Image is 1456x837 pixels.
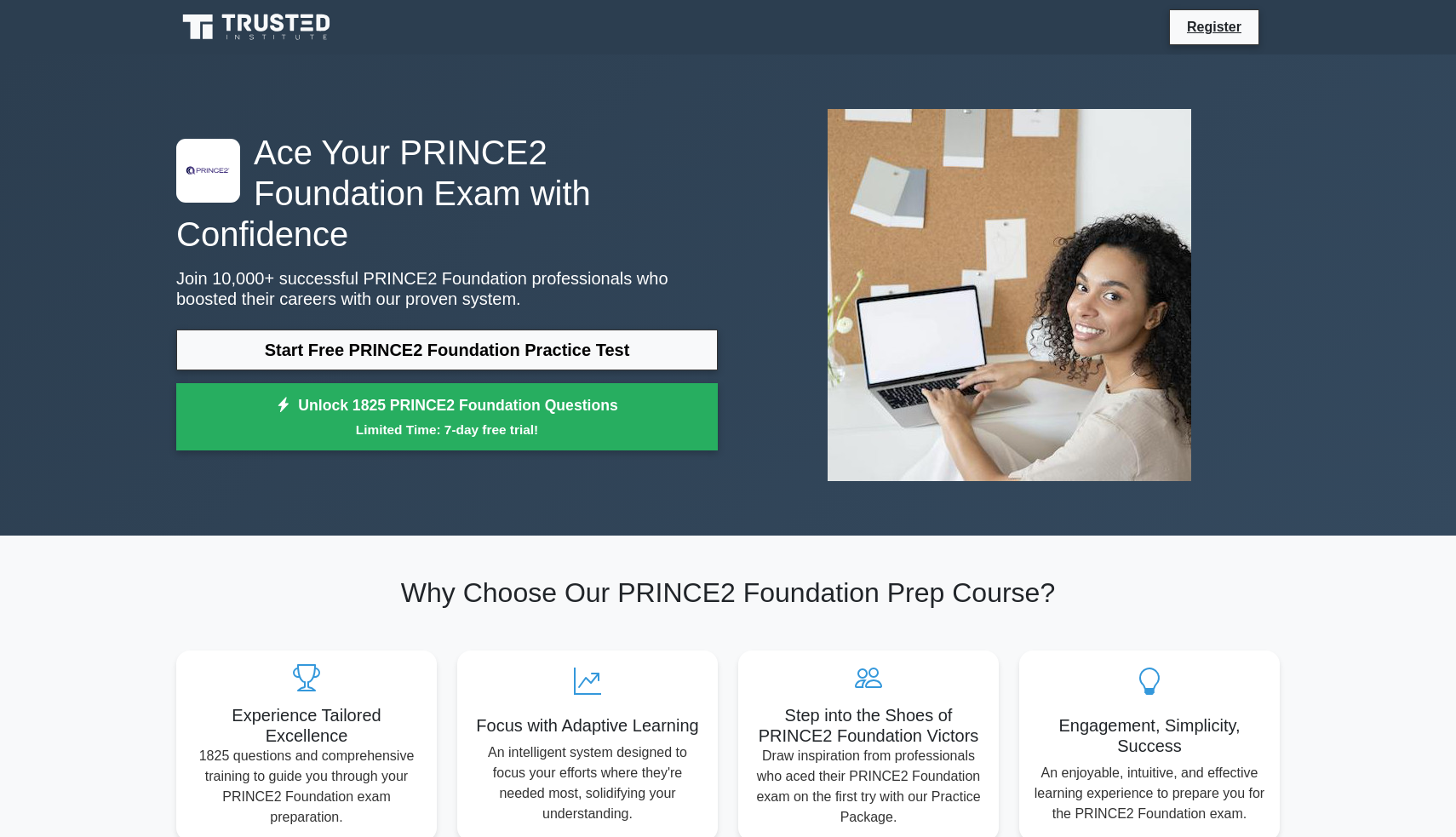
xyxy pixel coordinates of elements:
h5: Focus with Adaptive Learning [471,715,704,736]
a: Unlock 1825 PRINCE2 Foundation QuestionsLimited Time: 7-day free trial! [176,383,718,451]
h5: Engagement, Simplicity, Success [1033,715,1266,756]
a: Register [1177,16,1252,37]
p: Join 10,000+ successful PRINCE2 Foundation professionals who boosted their careers with our prove... [176,268,718,309]
p: An enjoyable, intuitive, and effective learning experience to prepare you for the PRINCE2 Foundat... [1033,763,1266,824]
h1: Ace Your PRINCE2 Foundation Exam with Confidence [176,132,718,255]
h5: Step into the Shoes of PRINCE2 Foundation Victors [752,705,985,746]
a: Start Free PRINCE2 Foundation Practice Test [176,330,718,370]
h2: Why Choose Our PRINCE2 Foundation Prep Course? [176,576,1280,609]
p: Draw inspiration from professionals who aced their PRINCE2 Foundation exam on the first try with ... [752,746,985,828]
p: An intelligent system designed to focus your efforts where they're needed most, solidifying your ... [471,742,704,824]
h5: Experience Tailored Excellence [190,705,423,746]
small: Limited Time: 7-day free trial! [198,420,696,439]
p: 1825 questions and comprehensive training to guide you through your PRINCE2 Foundation exam prepa... [190,746,423,828]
